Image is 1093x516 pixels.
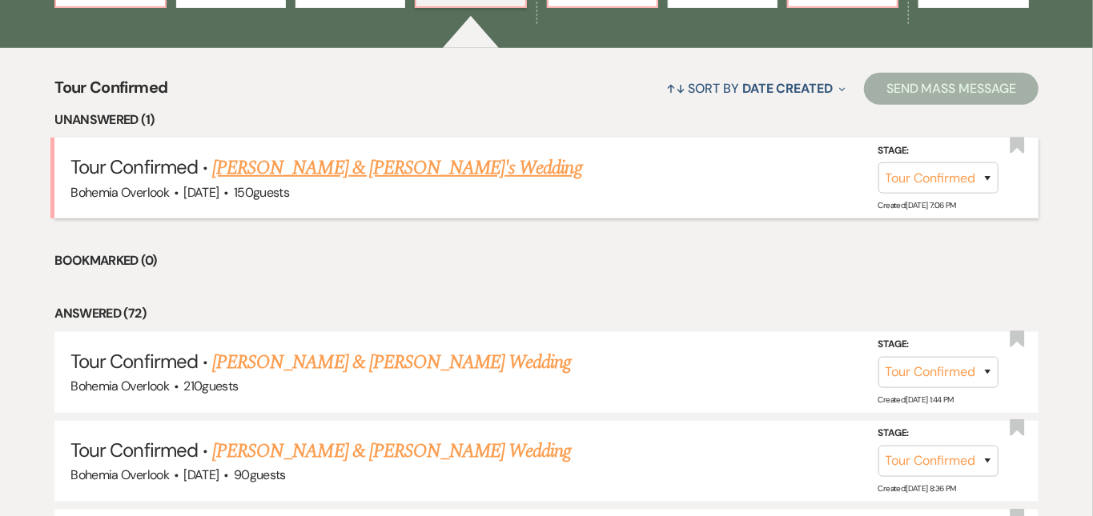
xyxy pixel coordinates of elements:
li: Bookmarked (0) [54,250,1039,271]
span: Created: [DATE] 8:36 PM [878,483,956,494]
span: [DATE] [183,466,219,483]
span: Bohemia Overlook [70,184,169,201]
span: Tour Confirmed [54,75,167,110]
span: Bohemia Overlook [70,378,169,394]
span: 90 guests [234,466,286,483]
button: Send Mass Message [864,73,1039,105]
span: Tour Confirmed [70,349,198,374]
a: [PERSON_NAME] & [PERSON_NAME]'s Wedding [212,154,582,182]
span: [DATE] [183,184,219,201]
label: Stage: [878,336,999,354]
label: Stage: [878,142,999,160]
li: Answered (72) [54,303,1039,324]
label: Stage: [878,425,999,442]
span: Created: [DATE] 7:06 PM [878,200,956,210]
span: Created: [DATE] 1:44 PM [878,394,954,405]
a: [PERSON_NAME] & [PERSON_NAME] Wedding [212,348,571,377]
span: Date Created [742,80,833,97]
span: 150 guests [234,184,289,201]
span: Tour Confirmed [70,154,198,179]
span: Tour Confirmed [70,438,198,462]
a: [PERSON_NAME] & [PERSON_NAME] Wedding [212,437,571,466]
span: Bohemia Overlook [70,466,169,483]
button: Sort By Date Created [660,67,852,110]
span: ↑↓ [666,80,685,97]
li: Unanswered (1) [54,110,1039,130]
span: 210 guests [183,378,238,394]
